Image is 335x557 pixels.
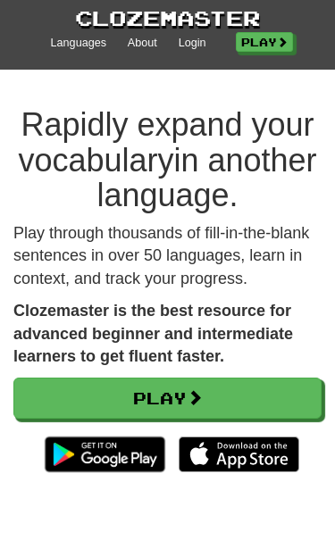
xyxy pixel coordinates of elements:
a: Login [179,36,206,52]
img: Get it on Google Play [36,428,174,481]
a: Languages [51,36,106,52]
a: About [128,36,157,52]
img: Download_on_the_App_Store_Badge_US-UK_135x40-25178aeef6eb6b83b96f5f2d004eda3bffbb37122de64afbaef7... [179,436,299,472]
a: Clozemaster [75,4,260,33]
a: Play [13,378,322,419]
p: Play through thousands of fill-in-the-blank sentences in over 50 languages, learn in context, and... [13,222,322,291]
strong: Clozemaster is the best resource for advanced beginner and intermediate learners to get fluent fa... [13,302,293,365]
a: Play [236,32,293,52]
